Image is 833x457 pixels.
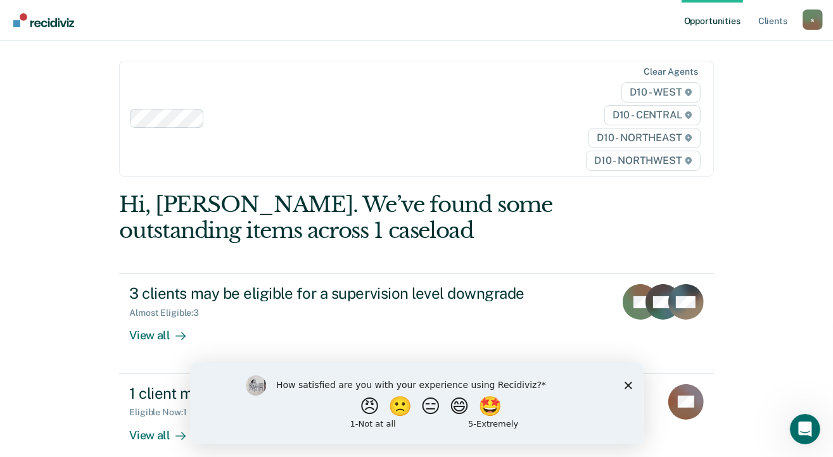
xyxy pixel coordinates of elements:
div: 1 client may be eligible for early discharge [129,384,574,403]
div: View all [129,418,200,442]
div: Hi, [PERSON_NAME]. We’ve found some outstanding items across 1 caseload [119,192,595,244]
div: Almost Eligible : 3 [129,308,209,318]
div: View all [129,318,200,343]
a: 3 clients may be eligible for a supervision level downgradeAlmost Eligible:3View all [119,273,713,373]
img: Recidiviz [13,13,74,27]
button: Profile dropdown button [803,9,823,30]
div: Eligible Now : 1 [129,407,196,418]
div: Clear agents [644,66,697,77]
span: D10 - NORTHEAST [588,128,700,148]
span: D10 - NORTHWEST [586,151,700,171]
div: 3 clients may be eligible for a supervision level downgrade [129,284,574,303]
span: D10 - CENTRAL [604,105,701,125]
span: D10 - WEST [621,82,700,103]
iframe: Survey by Kim from Recidiviz [190,363,644,444]
iframe: Intercom live chat [790,414,820,444]
div: s [803,9,823,30]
